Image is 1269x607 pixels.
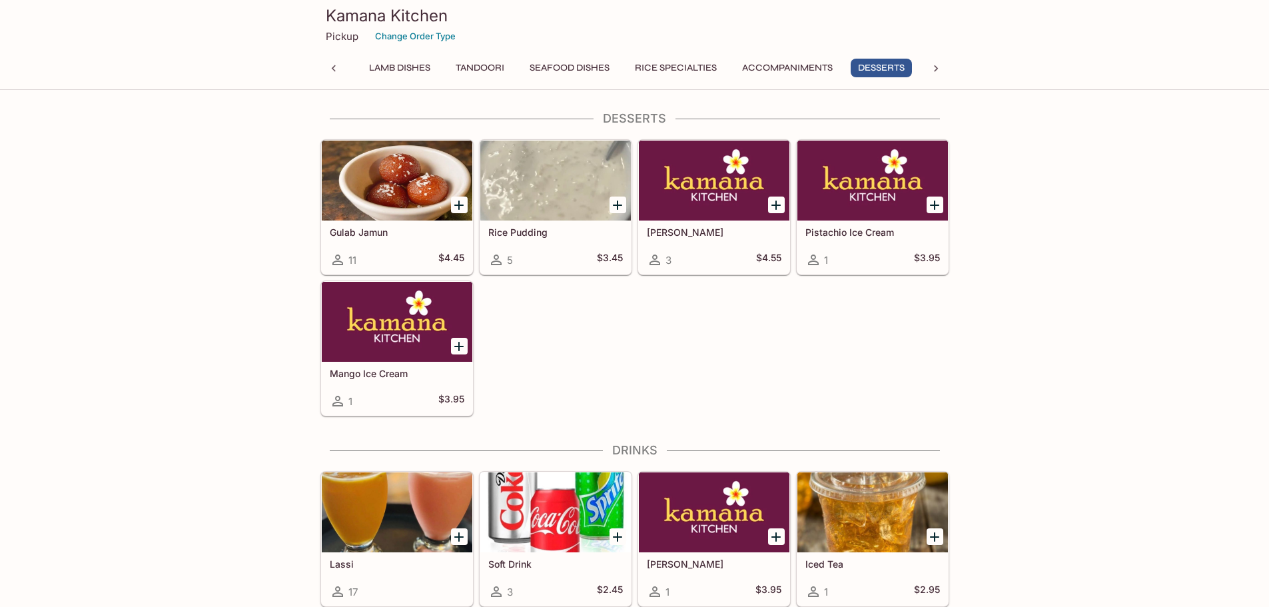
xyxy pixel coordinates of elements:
[797,472,948,552] div: Iced Tea
[824,254,828,267] span: 1
[348,586,358,598] span: 17
[448,59,512,77] button: Tandoori
[647,227,781,238] h5: [PERSON_NAME]
[824,586,828,598] span: 1
[914,584,940,600] h5: $2.95
[330,368,464,379] h5: Mango Ice Cream
[362,59,438,77] button: Lamb Dishes
[451,528,468,545] button: Add Lassi
[322,472,472,552] div: Lassi
[927,528,943,545] button: Add Iced Tea
[647,558,781,570] h5: [PERSON_NAME]
[321,472,473,606] a: Lassi17
[369,26,462,47] button: Change Order Type
[480,472,631,552] div: Soft Drink
[851,59,912,77] button: Desserts
[480,141,631,221] div: Rice Pudding
[322,141,472,221] div: Gulab Jamun
[326,30,358,43] p: Pickup
[639,472,789,552] div: Masala Chai
[597,584,623,600] h5: $2.45
[927,197,943,213] button: Add Pistachio Ice Cream
[768,528,785,545] button: Add Masala Chai
[507,586,513,598] span: 3
[488,558,623,570] h5: Soft Drink
[522,59,617,77] button: Seafood Dishes
[756,252,781,268] h5: $4.55
[451,338,468,354] button: Add Mango Ice Cream
[320,111,949,126] h4: Desserts
[480,140,632,275] a: Rice Pudding5$3.45
[348,254,356,267] span: 11
[639,141,789,221] div: Gajar Halwa
[610,197,626,213] button: Add Rice Pudding
[768,197,785,213] button: Add Gajar Halwa
[321,140,473,275] a: Gulab Jamun11$4.45
[665,586,669,598] span: 1
[805,227,940,238] h5: Pistachio Ice Cream
[438,252,464,268] h5: $4.45
[597,252,623,268] h5: $3.45
[665,254,671,267] span: 3
[755,584,781,600] h5: $3.95
[488,227,623,238] h5: Rice Pudding
[797,140,949,275] a: Pistachio Ice Cream1$3.95
[638,472,790,606] a: [PERSON_NAME]1$3.95
[805,558,940,570] h5: Iced Tea
[438,393,464,409] h5: $3.95
[330,558,464,570] h5: Lassi
[797,472,949,606] a: Iced Tea1$2.95
[326,5,944,26] h3: Kamana Kitchen
[348,395,352,408] span: 1
[628,59,724,77] button: Rice Specialties
[480,472,632,606] a: Soft Drink3$2.45
[322,282,472,362] div: Mango Ice Cream
[735,59,840,77] button: Accompaniments
[610,528,626,545] button: Add Soft Drink
[507,254,513,267] span: 5
[638,140,790,275] a: [PERSON_NAME]3$4.55
[320,443,949,458] h4: Drinks
[451,197,468,213] button: Add Gulab Jamun
[330,227,464,238] h5: Gulab Jamun
[797,141,948,221] div: Pistachio Ice Cream
[914,252,940,268] h5: $3.95
[321,281,473,416] a: Mango Ice Cream1$3.95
